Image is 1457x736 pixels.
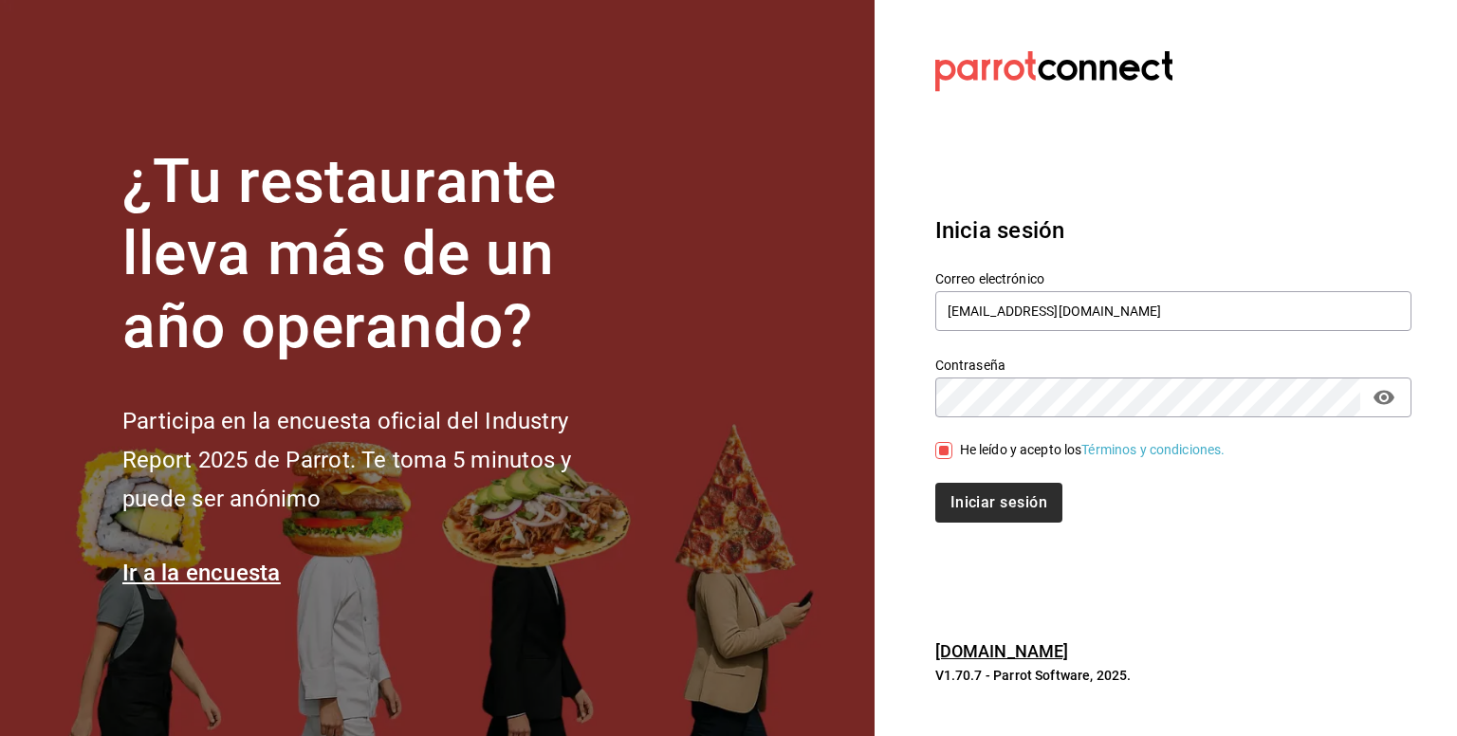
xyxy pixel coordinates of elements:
[935,213,1411,248] h3: Inicia sesión
[935,358,1411,371] label: Contraseña
[935,641,1069,661] a: [DOMAIN_NAME]
[1081,442,1225,457] a: Términos y condiciones.
[1368,381,1400,414] button: passwordField
[935,271,1411,285] label: Correo electrónico
[935,291,1411,331] input: Ingresa tu correo electrónico
[935,483,1062,523] button: Iniciar sesión
[122,146,635,364] h1: ¿Tu restaurante lleva más de un año operando?
[122,402,635,518] h2: Participa en la encuesta oficial del Industry Report 2025 de Parrot. Te toma 5 minutos y puede se...
[122,560,281,586] a: Ir a la encuesta
[960,440,1226,460] div: He leído y acepto los
[935,666,1411,685] p: V1.70.7 - Parrot Software, 2025.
